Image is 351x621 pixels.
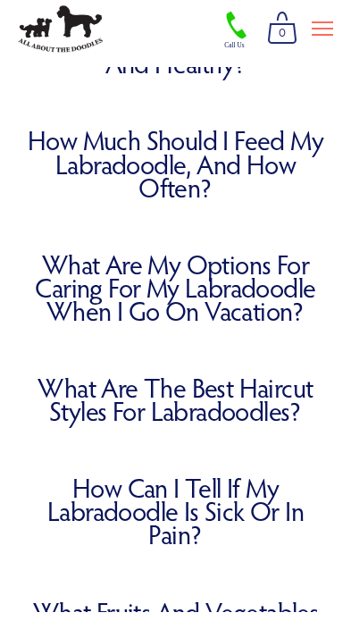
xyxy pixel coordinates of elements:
[18,262,333,331] a: What Are My Options for Caring for My Labradoodle When I Go on Vacation?
[260,14,305,61] a: 0 items in cart
[18,385,333,432] a: What Are the Best Haircut Styles for Labradoodles?
[18,138,333,207] a: How Much Should I Feed My Labradoodle, and How Often?
[222,19,251,59] img: Phone Icon
[18,14,103,62] img: All About The Doodles
[18,485,333,555] a: How Can I Tell If My Labradoodle Is Sick or in Pain?
[267,30,297,54] span: 0
[18,14,333,84] a: How Can I Keep My Labradoodle’s Teeth Clean and Healthy?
